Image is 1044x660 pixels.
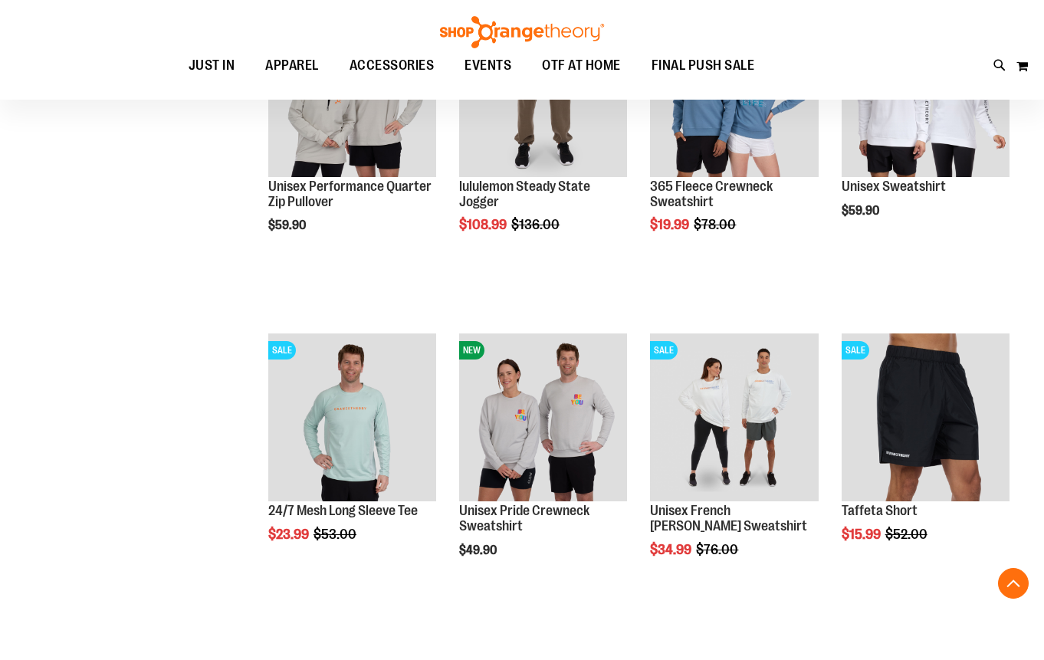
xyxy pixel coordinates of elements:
[542,48,621,83] span: OTF AT HOME
[842,333,1010,501] img: Product image for Taffeta Short
[189,48,235,83] span: JUST IN
[842,527,883,542] span: $15.99
[834,1,1017,256] div: product
[842,341,869,360] span: SALE
[459,543,499,557] span: $49.90
[842,204,881,218] span: $59.90
[885,527,930,542] span: $52.00
[642,1,826,271] div: product
[459,217,509,232] span: $108.99
[268,179,432,209] a: Unisex Performance Quarter Zip Pullover
[650,341,678,360] span: SALE
[268,333,436,504] a: Main Image of 1457095SALE
[527,48,636,84] a: OTF AT HOME
[314,527,359,542] span: $53.00
[459,341,484,360] span: NEW
[642,326,826,596] div: product
[268,503,418,518] a: 24/7 Mesh Long Sleeve Tee
[652,48,755,83] span: FINAL PUSH SALE
[451,326,635,596] div: product
[438,16,606,48] img: Shop Orangetheory
[250,48,334,83] a: APPAREL
[173,48,251,84] a: JUST IN
[261,1,444,271] div: product
[350,48,435,83] span: ACCESSORIES
[650,503,807,534] a: Unisex French [PERSON_NAME] Sweatshirt
[268,527,311,542] span: $23.99
[696,542,740,557] span: $76.00
[842,503,918,518] a: Taffeta Short
[459,179,590,209] a: lululemon Steady State Jogger
[268,341,296,360] span: SALE
[265,48,319,83] span: APPAREL
[451,1,635,271] div: product
[998,568,1029,599] button: Back To Top
[459,333,627,501] img: Unisex Pride Crewneck Sweatshirt
[650,217,691,232] span: $19.99
[268,218,308,232] span: $59.90
[842,333,1010,504] a: Product image for Taffeta ShortSALE
[268,333,436,501] img: Main Image of 1457095
[650,333,818,504] a: Unisex French Terry Crewneck Sweatshirt primary imageSALE
[842,179,946,194] a: Unisex Sweatshirt
[650,333,818,501] img: Unisex French Terry Crewneck Sweatshirt primary image
[636,48,770,84] a: FINAL PUSH SALE
[650,179,773,209] a: 365 Fleece Crewneck Sweatshirt
[465,48,511,83] span: EVENTS
[511,217,562,232] span: $136.00
[261,326,444,581] div: product
[650,542,694,557] span: $34.99
[834,326,1017,581] div: product
[334,48,450,84] a: ACCESSORIES
[459,503,589,534] a: Unisex Pride Crewneck Sweatshirt
[459,333,627,504] a: Unisex Pride Crewneck SweatshirtNEW
[449,48,527,84] a: EVENTS
[694,217,738,232] span: $78.00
